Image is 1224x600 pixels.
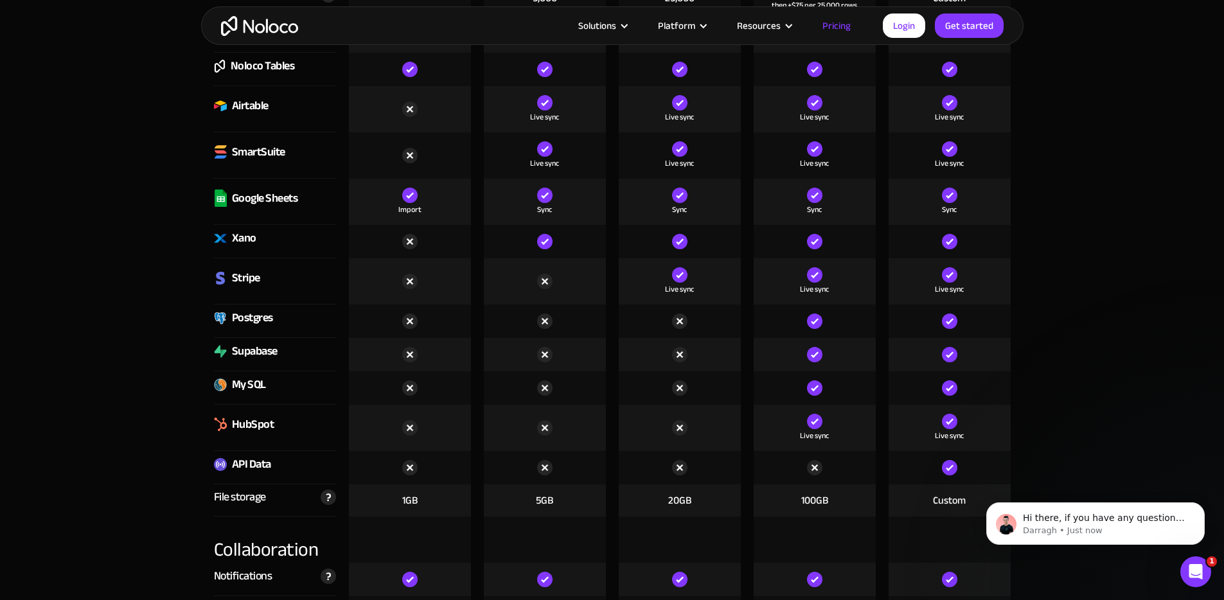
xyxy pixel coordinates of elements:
div: Live sync [935,157,964,170]
div: Resources [721,17,806,34]
a: Login [883,13,925,38]
div: Sync [672,203,687,216]
div: Airtable [232,96,269,116]
div: HubSpot [232,415,274,434]
div: Collaboration [214,516,336,563]
a: home [221,16,298,36]
div: Live sync [800,157,829,170]
div: 1GB [402,493,418,507]
div: SmartSuite [232,143,285,162]
div: Stripe [232,269,260,288]
div: 100GB [801,493,828,507]
div: 20GB [668,493,691,507]
a: Get started [935,13,1004,38]
div: Live sync [935,429,964,442]
div: Noloco Tables [231,57,295,76]
div: Postgres [232,308,273,328]
div: Live sync [530,110,559,123]
div: My SQL [232,375,266,394]
div: Sync [537,203,552,216]
div: Import [398,203,421,216]
div: File storage [214,488,266,507]
div: Live sync [800,429,829,442]
div: Live sync [665,110,694,123]
iframe: Intercom notifications message [967,475,1224,565]
div: Live sync [665,283,694,296]
div: Platform [658,17,695,34]
iframe: Intercom live chat [1180,556,1211,587]
div: API Data [232,455,271,474]
div: Live sync [800,110,829,123]
div: Live sync [800,283,829,296]
div: Sync [807,203,822,216]
div: Sync [942,203,957,216]
div: Google Sheets [232,189,298,208]
div: Xano [232,229,256,248]
div: Live sync [665,157,694,170]
div: Supabase [232,342,278,361]
div: Live sync [935,110,964,123]
span: 1 [1207,556,1217,567]
div: Notifications [214,567,272,586]
div: Solutions [562,17,642,34]
a: Pricing [806,17,867,34]
div: Platform [642,17,721,34]
div: Resources [737,17,781,34]
div: Live sync [935,283,964,296]
div: Custom [933,493,966,507]
div: Solutions [578,17,616,34]
div: 5GB [536,493,553,507]
div: Live sync [530,157,559,170]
